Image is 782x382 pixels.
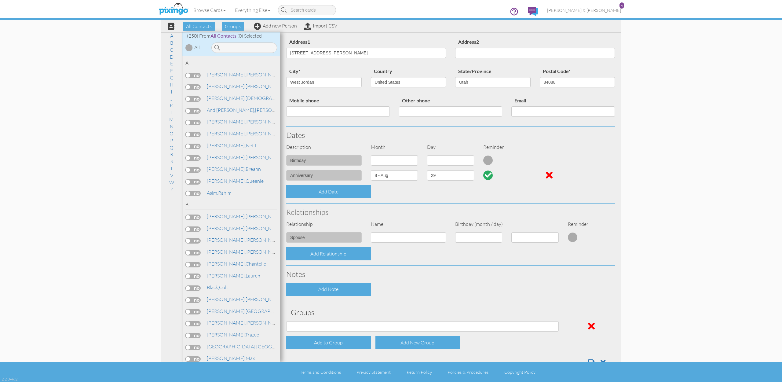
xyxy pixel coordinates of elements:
[304,23,337,29] a: Import CSV
[207,320,246,326] span: [PERSON_NAME],
[167,60,176,67] a: E
[207,154,246,160] span: [PERSON_NAME],
[157,2,190,17] img: pixingo logo
[207,237,246,243] span: [PERSON_NAME],
[301,369,341,375] a: Terms and Conditions
[167,165,176,172] a: T
[206,236,284,244] a: [PERSON_NAME]
[206,260,267,267] a: Chantelle
[278,5,336,15] input: Search cards
[207,355,246,361] span: [PERSON_NAME],
[207,308,246,314] span: [PERSON_NAME],
[207,261,246,267] span: [PERSON_NAME],
[207,83,246,89] span: [PERSON_NAME],
[366,144,422,151] div: Month
[206,154,284,161] a: [PERSON_NAME]
[206,354,255,362] a: Max
[286,38,313,46] label: Address1
[189,2,230,18] a: Browse Cards
[167,46,176,53] a: C
[286,247,371,260] div: Add Relationship
[206,118,284,125] a: [PERSON_NAME]
[366,221,451,228] div: Name
[167,53,177,61] a: D
[185,59,277,68] div: A
[182,32,280,39] div: (250) From
[286,336,371,349] div: Add to Group
[455,38,482,46] label: Address2
[206,248,284,255] a: [PERSON_NAME]
[511,97,529,105] label: Email
[167,74,177,81] a: G
[183,22,215,31] span: All Contacts
[167,151,176,158] a: R
[286,283,371,296] div: Add Note
[206,319,284,326] a: [PERSON_NAME]
[207,119,246,125] span: [PERSON_NAME],
[286,131,615,139] h3: Dates
[167,102,176,109] a: K
[167,186,176,193] a: Z
[207,130,246,137] span: [PERSON_NAME],
[207,284,219,290] span: Black,
[207,142,246,149] span: [PERSON_NAME],
[291,308,610,316] h3: Groups
[210,33,236,39] span: All Contacts
[2,376,17,382] div: 2.2.0-462
[563,221,591,228] div: Reminder
[207,343,256,350] span: [GEOGRAPHIC_DATA],
[399,97,433,105] label: Other phone
[167,39,176,46] a: B
[206,284,229,291] a: Colt
[230,2,275,18] a: Everything Else
[504,369,535,375] a: Copyright Policy
[206,213,284,220] a: [PERSON_NAME]
[207,95,246,101] span: [PERSON_NAME],
[166,179,177,186] a: W
[207,72,246,78] span: [PERSON_NAME],
[207,107,255,113] span: and [PERSON_NAME],
[206,272,261,279] a: Lauren
[207,296,246,302] span: [PERSON_NAME],
[543,2,626,18] a: [PERSON_NAME] & [PERSON_NAME] 6
[167,32,176,39] a: A
[167,137,176,144] a: P
[166,144,177,151] a: Q
[206,142,258,149] a: Ivet L
[206,94,299,102] a: [DEMOGRAPHIC_DATA]
[207,166,246,172] span: [PERSON_NAME],
[282,144,366,151] div: Description
[206,177,264,185] a: Queenie
[547,8,621,13] span: [PERSON_NAME] & [PERSON_NAME]
[479,144,535,151] div: Reminder
[207,332,245,338] span: [PERSON_NAME],
[166,116,177,123] a: M
[206,165,261,173] a: Breann
[286,270,615,278] h3: Notes
[619,2,624,9] div: 6
[455,67,495,75] label: State/Province
[207,190,218,196] span: Asim,
[254,23,297,29] a: Add new Person
[194,44,200,51] div: All
[206,331,260,338] a: Trazee
[167,172,176,179] a: V
[167,95,176,102] a: J
[286,97,322,105] label: Mobile phone
[167,158,176,165] a: S
[207,213,246,219] span: [PERSON_NAME],
[375,336,460,349] div: Add New Group
[206,83,284,90] a: [PERSON_NAME]
[540,67,573,75] label: Postal Code*
[286,232,362,243] input: (e.g. Friend, Daughter)
[206,225,284,232] a: [PERSON_NAME]
[206,343,305,350] a: [GEOGRAPHIC_DATA]
[207,249,246,255] span: [PERSON_NAME],
[371,67,395,75] label: Country
[167,81,177,88] a: H
[207,273,246,279] span: [PERSON_NAME],
[356,369,391,375] a: Privacy Statement
[206,307,295,315] a: [GEOGRAPHIC_DATA]
[237,33,262,39] span: (0) Selected
[422,144,479,151] div: Day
